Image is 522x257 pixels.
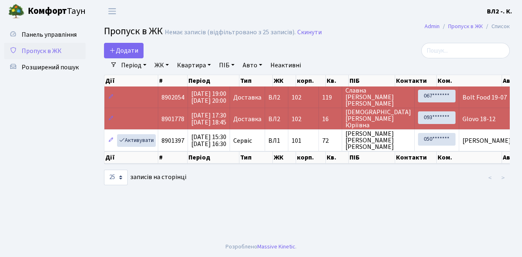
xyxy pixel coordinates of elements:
th: корп. [296,151,326,164]
select: записів на сторінці [104,170,128,185]
span: [PERSON_NAME] [PERSON_NAME] [PERSON_NAME] [345,131,411,150]
th: Контакти [395,151,437,164]
span: Додати [109,46,138,55]
a: ПІБ [216,58,238,72]
span: 8901778 [161,115,184,124]
th: Кв. [326,75,349,86]
span: Таун [28,4,86,18]
a: Активувати [117,134,156,147]
span: [DATE] 15:30 [DATE] 16:30 [191,133,226,148]
span: Пропуск в ЖК [22,47,62,55]
span: ВЛ2 [268,116,285,122]
span: [DATE] 19:00 [DATE] 20:00 [191,89,226,105]
span: 8902054 [161,93,184,102]
span: ВЛ1 [268,137,285,144]
span: 72 [322,137,338,144]
a: Неактивні [267,58,304,72]
span: Сервіс [233,137,252,144]
a: Пропуск в ЖК [4,43,86,59]
span: 119 [322,94,338,101]
a: Скинути [297,29,322,36]
span: 8901397 [161,136,184,145]
span: ВЛ2 [268,94,285,101]
span: 102 [292,93,301,102]
a: Admin [425,22,440,31]
span: 16 [322,116,338,122]
li: Список [483,22,510,31]
a: ЖК [151,58,172,72]
a: Додати [104,43,144,58]
th: Кв. [326,151,349,164]
span: Панель управління [22,30,77,39]
span: Bolt Food 19-07 [462,93,507,102]
span: Доставка [233,116,261,122]
a: Пропуск в ЖК [448,22,483,31]
nav: breadcrumb [412,18,522,35]
th: Період [188,151,239,164]
th: Ком. [437,75,502,86]
span: Glovo 18-12 [462,115,495,124]
th: ЖК [273,75,296,86]
th: # [158,75,188,86]
img: logo.png [8,3,24,20]
span: [DATE] 17:30 [DATE] 18:45 [191,111,226,127]
a: Розширений пошук [4,59,86,75]
th: Тип [239,75,273,86]
th: Дії [104,75,158,86]
div: Розроблено . [226,242,296,251]
a: Квартира [174,58,214,72]
th: ПІБ [349,75,395,86]
th: Контакти [395,75,437,86]
input: Пошук... [421,43,510,58]
th: ЖК [273,151,296,164]
th: Тип [239,151,273,164]
button: Переключити навігацію [102,4,122,18]
a: Авто [239,58,265,72]
th: ПІБ [349,151,395,164]
div: Немає записів (відфільтровано з 25 записів). [165,29,296,36]
a: Massive Kinetic [257,242,295,251]
a: Панель управління [4,27,86,43]
span: [DEMOGRAPHIC_DATA] [PERSON_NAME] Юріївна [345,109,411,128]
a: ВЛ2 -. К. [487,7,512,16]
th: # [158,151,188,164]
span: 101 [292,136,301,145]
span: Розширений пошук [22,63,79,72]
a: Період [118,58,150,72]
th: Дії [104,151,158,164]
th: корп. [296,75,326,86]
th: Ком. [437,151,502,164]
label: записів на сторінці [104,170,186,185]
span: 102 [292,115,301,124]
th: Період [188,75,239,86]
span: Славна [PERSON_NAME] [PERSON_NAME] [345,87,411,107]
span: Пропуск в ЖК [104,24,163,38]
span: Доставка [233,94,261,101]
b: Комфорт [28,4,67,18]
